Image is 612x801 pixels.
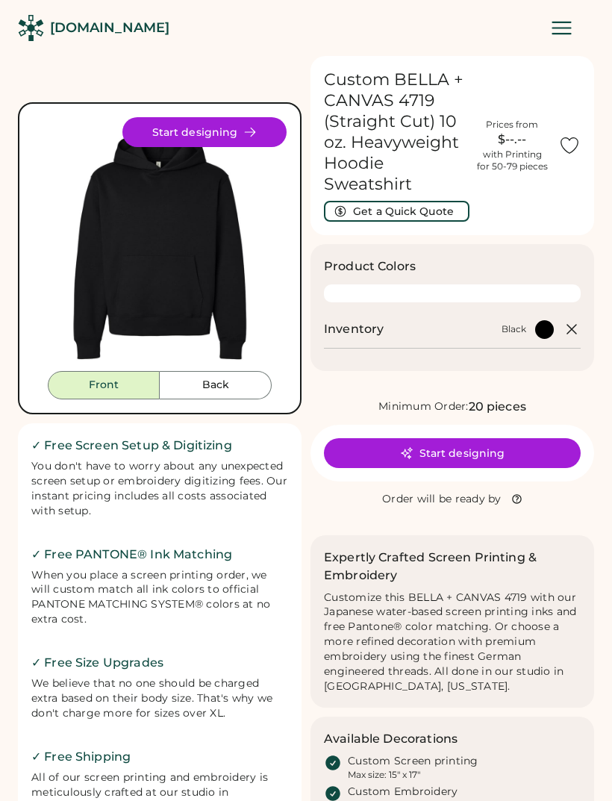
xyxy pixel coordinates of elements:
[31,546,288,564] h2: ✓ Free PANTONE® Ink Matching
[348,785,458,800] div: Custom Embroidery
[31,437,288,455] h2: ✓ Free Screen Setup & Digitizing
[31,654,288,672] h2: ✓ Free Size Upgrades
[48,371,160,399] button: Front
[324,201,469,222] button: Get a Quick Quote
[50,19,169,37] div: [DOMAIN_NAME]
[122,117,287,147] button: Start designing
[469,398,526,416] div: 20 pieces
[324,69,473,195] h1: Custom BELLA + CANVAS 4719 (Straight Cut) 10 oz. Heavyweight Hoodie Sweatshirt
[348,769,420,781] div: Max size: 15" x 17"
[382,492,502,507] div: Order will be ready by
[486,119,538,131] div: Prices from
[324,730,458,748] h3: Available Decorations
[502,323,526,335] div: Black
[324,320,384,338] h2: Inventory
[31,459,288,519] div: You don't have to worry about any unexpected screen setup or embroidery digitizing fees. Our inst...
[33,117,287,371] div: 4719 Style Image
[324,438,581,468] button: Start designing
[475,131,549,149] div: $--.--
[31,568,288,628] div: When you place a screen printing order, we will custom match all ink colors to official PANTONE M...
[31,748,288,766] h2: ✓ Free Shipping
[348,754,478,769] div: Custom Screen printing
[18,15,44,41] img: Rendered Logo - Screens
[324,258,416,275] h3: Product Colors
[31,676,288,721] div: We believe that no one should be charged extra based on their body size. That's why we don't char...
[477,149,548,172] div: with Printing for 50-79 pieces
[324,590,581,694] div: Customize this BELLA + CANVAS 4719 with our Japanese water-based screen printing inks and free Pa...
[378,399,469,414] div: Minimum Order:
[33,117,287,371] img: 4719 - Black Front Image
[160,371,272,399] button: Back
[324,549,581,585] h2: Expertly Crafted Screen Printing & Embroidery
